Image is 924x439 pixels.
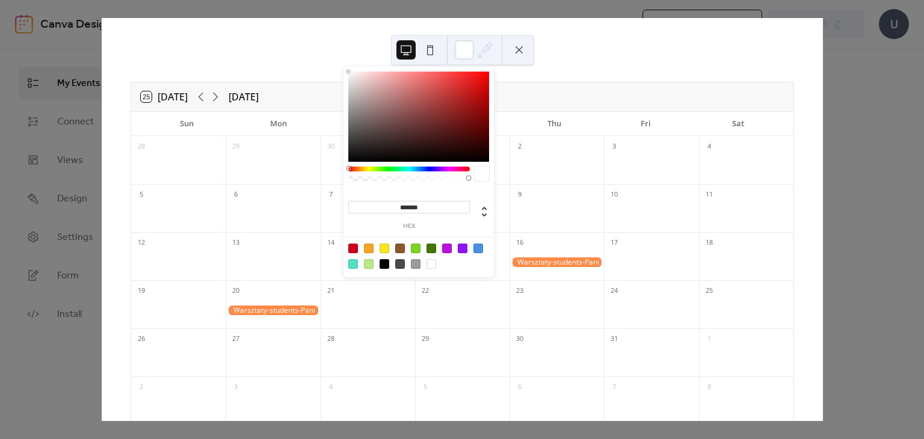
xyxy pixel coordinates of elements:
[229,236,242,250] div: 13
[692,112,784,136] div: Sat
[703,188,716,201] div: 11
[395,244,405,253] div: #8B572A
[508,112,600,136] div: Thu
[141,112,233,136] div: Sun
[600,112,692,136] div: Fri
[703,333,716,346] div: 1
[419,284,432,298] div: 22
[608,284,621,298] div: 24
[513,284,526,298] div: 23
[324,381,337,394] div: 4
[229,381,242,394] div: 3
[229,333,242,346] div: 27
[608,381,621,394] div: 7
[348,259,358,269] div: #50E3C2
[411,244,420,253] div: #7ED321
[427,244,436,253] div: #417505
[135,333,148,346] div: 26
[608,333,621,346] div: 31
[608,140,621,153] div: 3
[608,236,621,250] div: 17
[510,257,604,268] div: Warsztaty-students-Pani Joanna Hetnarowicz-Sikora
[226,305,320,316] div: Warsztaty-students-Pani Joanna Hetnarowicz-Sikora
[324,188,337,201] div: 7
[703,381,716,394] div: 8
[135,140,148,153] div: 28
[364,244,374,253] div: #F5A623
[135,236,148,250] div: 12
[513,333,526,346] div: 30
[513,140,526,153] div: 2
[229,140,242,153] div: 29
[380,244,389,253] div: #F8E71C
[137,88,192,105] button: 25[DATE]
[324,333,337,346] div: 28
[135,381,148,394] div: 2
[324,284,337,298] div: 21
[229,90,259,104] div: [DATE]
[348,223,470,230] label: hex
[473,244,483,253] div: #4A90E2
[229,188,242,201] div: 6
[703,236,716,250] div: 18
[608,188,621,201] div: 10
[442,244,452,253] div: #BD10E0
[419,333,432,346] div: 29
[324,236,337,250] div: 14
[703,140,716,153] div: 4
[324,112,416,136] div: Tue
[427,259,436,269] div: #FFFFFF
[135,188,148,201] div: 5
[513,381,526,394] div: 6
[458,244,467,253] div: #9013FE
[513,236,526,250] div: 16
[135,284,148,298] div: 19
[229,284,242,298] div: 20
[411,259,420,269] div: #9B9B9B
[395,259,405,269] div: #4A4A4A
[380,259,389,269] div: #000000
[703,284,716,298] div: 25
[419,381,432,394] div: 5
[513,188,526,201] div: 9
[324,140,337,153] div: 30
[348,244,358,253] div: #D0021B
[233,112,325,136] div: Mon
[364,259,374,269] div: #B8E986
